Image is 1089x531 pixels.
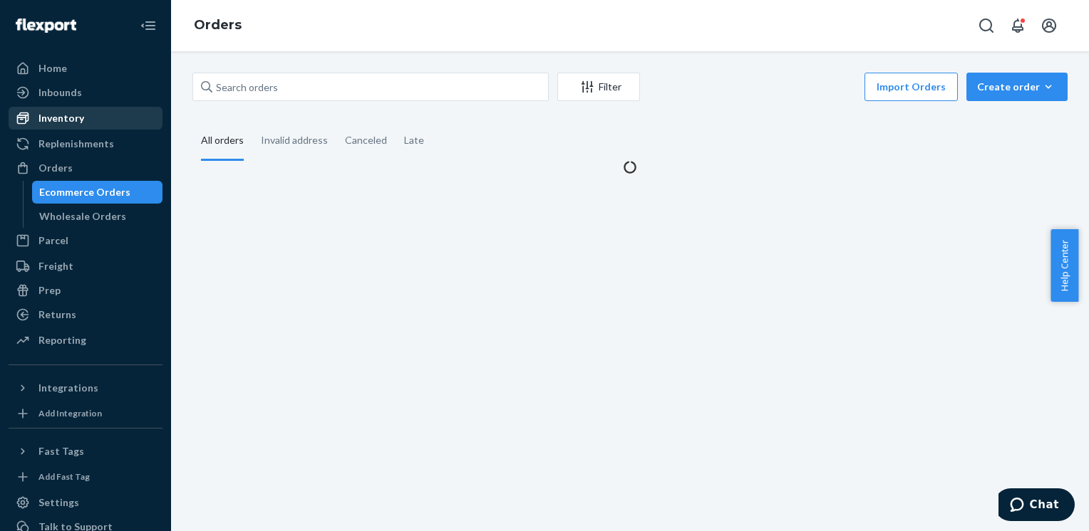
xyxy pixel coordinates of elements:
[38,444,84,458] div: Fast Tags
[9,468,162,485] a: Add Fast Tag
[9,329,162,352] a: Reporting
[201,122,244,161] div: All orders
[865,73,958,101] button: Import Orders
[16,19,76,33] img: Flexport logo
[38,283,61,298] div: Prep
[38,233,68,248] div: Parcel
[261,122,328,159] div: Invalid address
[1035,11,1063,40] button: Open account menu
[966,73,1068,101] button: Create order
[38,259,73,273] div: Freight
[9,405,162,422] a: Add Integration
[38,495,79,510] div: Settings
[38,307,76,322] div: Returns
[9,157,162,179] a: Orders
[182,5,253,46] ol: breadcrumbs
[38,111,84,125] div: Inventory
[9,132,162,155] a: Replenishments
[39,185,130,199] div: Ecommerce Orders
[404,122,424,159] div: Late
[38,137,114,151] div: Replenishments
[558,80,639,94] div: Filter
[9,81,162,104] a: Inbounds
[134,11,162,40] button: Close Navigation
[32,181,163,204] a: Ecommerce Orders
[9,107,162,130] a: Inventory
[9,440,162,463] button: Fast Tags
[557,73,640,101] button: Filter
[39,209,126,224] div: Wholesale Orders
[1051,229,1078,302] button: Help Center
[9,229,162,252] a: Parcel
[38,470,90,483] div: Add Fast Tag
[32,205,163,228] a: Wholesale Orders
[9,491,162,514] a: Settings
[38,85,82,100] div: Inbounds
[38,407,102,419] div: Add Integration
[9,279,162,302] a: Prep
[38,381,98,395] div: Integrations
[38,61,67,75] div: Home
[9,255,162,278] a: Freight
[9,377,162,399] button: Integrations
[998,488,1075,524] iframe: Opens a widget where you can chat to one of our agents
[345,122,387,159] div: Canceled
[9,303,162,326] a: Returns
[977,80,1057,94] div: Create order
[1003,11,1032,40] button: Open notifications
[972,11,1001,40] button: Open Search Box
[38,161,73,175] div: Orders
[9,57,162,80] a: Home
[194,17,242,33] a: Orders
[192,73,549,101] input: Search orders
[38,333,86,347] div: Reporting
